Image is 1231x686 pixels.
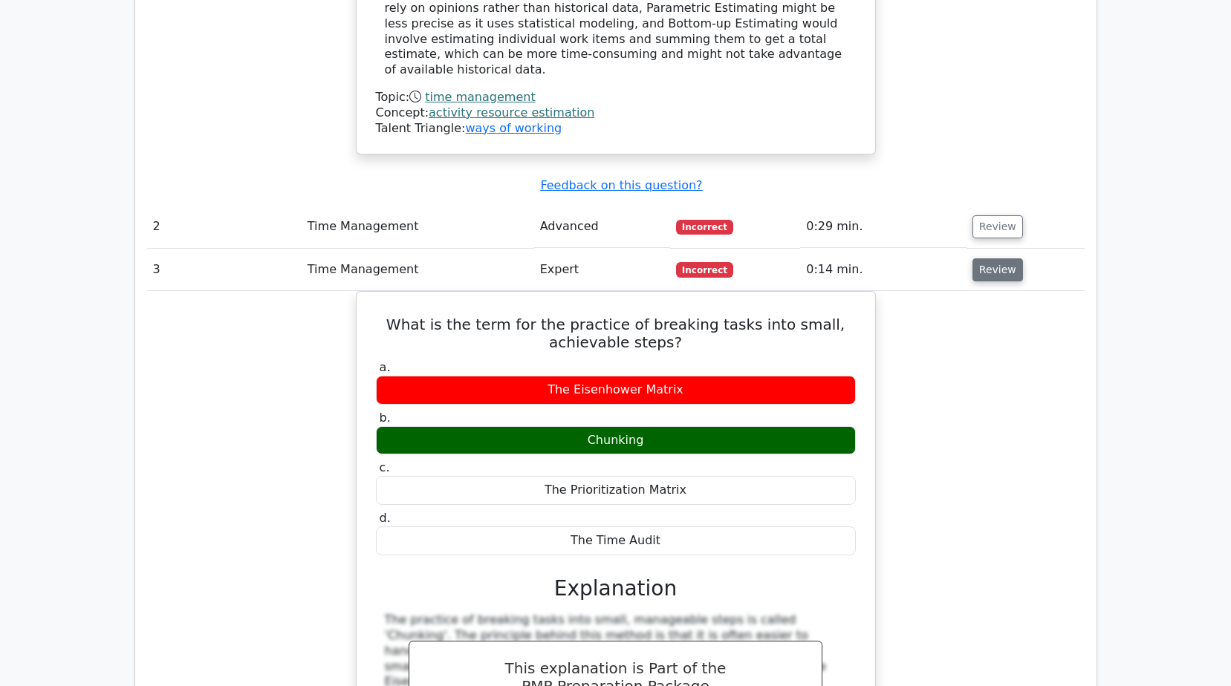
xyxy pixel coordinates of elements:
[380,511,391,525] span: d.
[540,178,702,192] a: Feedback on this question?
[800,249,967,291] td: 0:14 min.
[534,249,670,291] td: Expert
[800,206,967,248] td: 0:29 min.
[147,249,302,291] td: 3
[380,360,391,374] span: a.
[147,206,302,248] td: 2
[376,90,856,105] div: Topic:
[376,90,856,136] div: Talent Triangle:
[385,576,847,601] h3: Explanation
[972,215,1023,238] button: Review
[465,121,562,135] a: ways of working
[429,105,594,120] a: activity resource estimation
[534,206,670,248] td: Advanced
[302,206,534,248] td: Time Management
[376,426,856,455] div: Chunking
[380,460,390,474] span: c.
[425,90,535,104] a: time management
[376,476,856,505] div: The Prioritization Matrix
[302,249,534,291] td: Time Management
[374,316,857,351] h5: What is the term for the practice of breaking tasks into small, achievable steps?
[380,411,391,425] span: b.
[376,376,856,405] div: The Eisenhower Matrix
[676,262,733,277] span: Incorrect
[676,220,733,235] span: Incorrect
[972,258,1023,281] button: Review
[376,105,856,121] div: Concept:
[376,526,856,555] div: The Time Audit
